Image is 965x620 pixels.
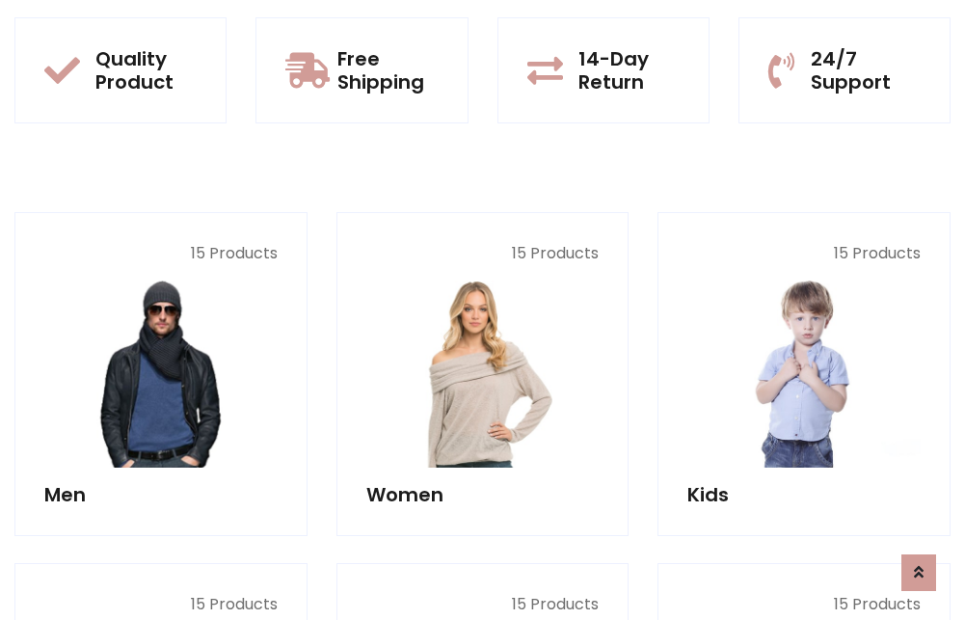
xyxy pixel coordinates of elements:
p: 15 Products [687,593,921,616]
p: 15 Products [366,242,600,265]
h5: Free Shipping [337,47,438,94]
h5: 14-Day Return [578,47,680,94]
h5: Quality Product [95,47,197,94]
p: 15 Products [44,242,278,265]
h5: 24/7 Support [811,47,921,94]
p: 15 Products [687,242,921,265]
h5: Men [44,483,278,506]
p: 15 Products [366,593,600,616]
p: 15 Products [44,593,278,616]
h5: Kids [687,483,921,506]
h5: Women [366,483,600,506]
